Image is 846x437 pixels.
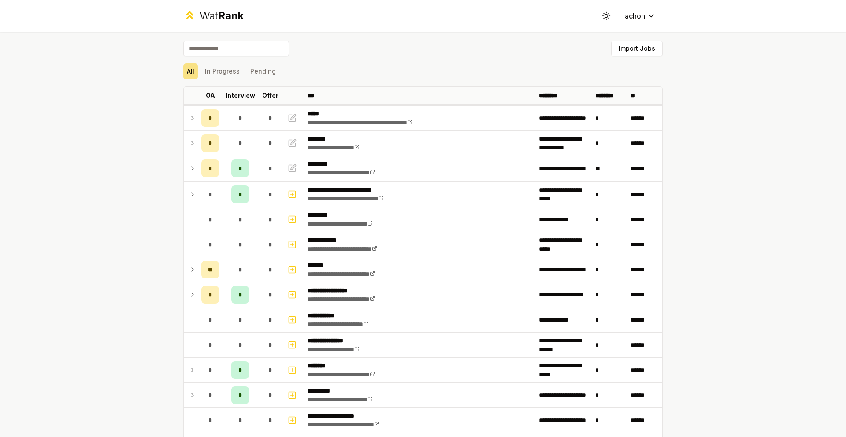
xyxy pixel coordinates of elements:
span: Rank [218,9,244,22]
button: All [183,63,198,79]
button: Import Jobs [611,41,663,56]
p: Interview [226,91,255,100]
p: OA [206,91,215,100]
a: WatRank [183,9,244,23]
button: Pending [247,63,279,79]
button: In Progress [201,63,243,79]
p: Offer [262,91,278,100]
span: achon [625,11,645,21]
div: Wat [200,9,244,23]
button: achon [618,8,663,24]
